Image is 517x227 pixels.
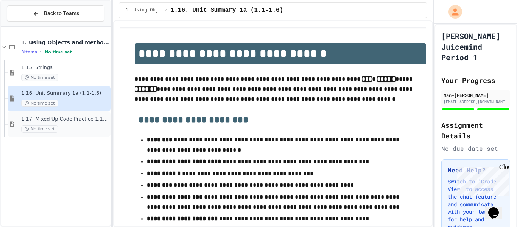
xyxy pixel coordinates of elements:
iframe: chat widget [485,197,509,219]
span: 1.16. Unit Summary 1a (1.1-1.6) [171,6,283,15]
h3: Need Help? [448,166,504,175]
div: My Account [441,3,464,20]
span: • [40,49,42,55]
span: No time set [21,74,58,81]
div: [EMAIL_ADDRESS][DOMAIN_NAME] [444,99,508,105]
button: Back to Teams [7,5,104,22]
span: / [165,7,167,13]
span: 3 items [21,50,37,55]
span: No time set [21,100,58,107]
div: Man-[PERSON_NAME] [444,92,508,99]
span: 1.15. Strings [21,64,109,71]
span: 1. Using Objects and Methods [125,7,162,13]
span: 1.17. Mixed Up Code Practice 1.1-1.6 [21,116,109,122]
span: No time set [45,50,72,55]
span: Back to Teams [44,9,79,17]
span: 1.16. Unit Summary 1a (1.1-1.6) [21,90,109,97]
span: No time set [21,125,58,133]
span: 1. Using Objects and Methods [21,39,109,46]
h1: [PERSON_NAME] Juicemind Period 1 [441,31,510,63]
div: No due date set [441,144,510,153]
h2: Assignment Details [441,120,510,141]
h2: Your Progress [441,75,510,86]
iframe: chat widget [454,164,509,196]
div: Chat with us now!Close [3,3,52,48]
